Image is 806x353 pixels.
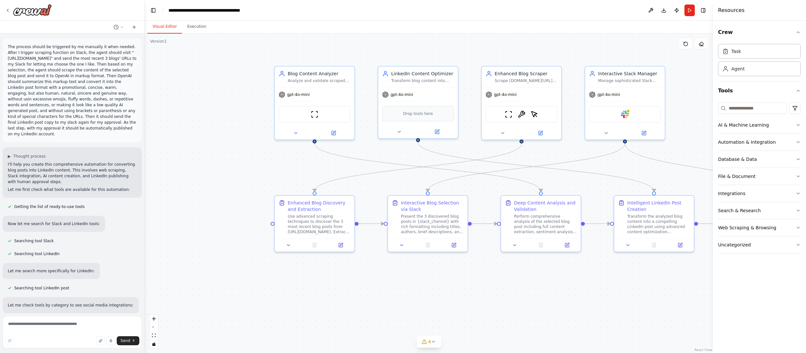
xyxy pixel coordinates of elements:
button: Open in side panel [329,241,352,249]
div: Manage sophisticated Slack interactions including interactive buttons for blog selection, approva... [598,78,661,83]
g: Edge from a74f940e-d10d-4c26-97f6-9cdde087ec4e to 1b190efa-49ec-4eb0-85e0-b7833d7c5357 [585,221,610,227]
button: 4 [416,336,441,348]
div: Intelligent LinkedIn Post Creation [627,200,690,213]
g: Edge from d30767d0-8605-4324-b279-f669fe949173 to a74f940e-d10d-4c26-97f6-9cdde087ec4e [311,143,544,192]
p: Let me first check what tools are available for this automation: [8,187,137,192]
div: Enhanced Blog Discovery and Extraction [288,200,350,213]
p: Now let me search for Slack and LinkedIn tools: [8,221,100,227]
div: Integrations [718,190,745,197]
button: Click to speak your automation idea [106,336,115,345]
div: Version 1 [150,39,167,44]
span: gpt-4o-mini [391,92,413,97]
button: zoom out [150,323,158,331]
div: Interactive Blog Selection via SlackPresent the 3 discovered blog posts in {slack_channel} with r... [387,195,468,252]
div: Uncategorized [718,242,751,248]
a: React Flow attribution [694,348,712,352]
div: File & Document [718,173,756,180]
div: Blog Content Analyzer [288,70,350,77]
span: Thought process [13,154,46,159]
div: Blog Content AnalyzerAnalyze and validate scraped blog content for quality, extract metadata, per... [274,66,355,140]
div: Use advanced scraping techniques to discover the 3 most recent blog posts from [URL][DOMAIN_NAME]... [288,214,350,234]
button: Visual Editor [147,20,182,34]
button: Search & Research [718,202,801,219]
div: LinkedIn Content OptimizerTransform blog content into highly engaging LinkedIn posts with proper ... [378,66,458,139]
img: Slack [621,110,629,118]
button: Open in side panel [443,241,465,249]
button: Open in side panel [626,129,662,137]
span: Drop tools here [403,110,433,117]
div: Enhanced Blog Discovery and ExtractionUse advanced scraping techniques to discover the 3 most rec... [274,195,355,252]
button: No output available [640,241,668,249]
button: Automation & Integration [718,134,801,151]
button: Web Scraping & Browsing [718,219,801,236]
button: Integrations [718,185,801,202]
img: BrightDataWebUnlockerTool [518,110,525,118]
div: Intelligent LinkedIn Post CreationTransform the analyzed blog content into a compelling LinkedIn ... [614,195,694,252]
button: No output available [414,241,442,249]
span: Getting the list of ready-to-use tools [14,204,85,209]
div: Interactive Slack ManagerManage sophisticated Slack interactions including interactive buttons fo... [585,66,665,140]
button: zoom in [150,315,158,323]
g: Edge from 9d4f03a9-ebf5-40e5-9449-a6a7465a4359 to 9b0f3125-715a-4508-bb76-65a0a20fd247 [622,143,770,192]
button: File & Document [718,168,801,185]
div: AI & Machine Learning [718,122,769,128]
button: ▶Thought process [8,154,46,159]
button: Hide left sidebar [149,6,158,15]
div: Web Scraping & Browsing [718,224,776,231]
button: Open in side panel [522,129,559,137]
h4: Resources [718,6,745,14]
div: Present the 3 discovered blog posts in {slack_channel} with rich formatting including titles, aut... [401,214,464,234]
g: Edge from 5b681f20-8967-4d21-9a96-7444d4f9726e to a74f940e-d10d-4c26-97f6-9cdde087ec4e [472,221,497,227]
p: Let me search more specifically for LinkedIn: [8,268,95,274]
div: Agent [731,66,745,72]
button: Open in side panel [556,241,578,249]
img: ScrapeWebsiteTool [505,110,512,118]
div: Analyze and validate scraped blog content for quality, extract metadata, perform sentiment analys... [288,78,350,83]
button: fit view [150,331,158,340]
button: Switch to previous chat [111,23,126,31]
div: Transform the analyzed blog content into a compelling LinkedIn post using advanced content optimi... [627,214,690,234]
g: Edge from 1b190efa-49ec-4eb0-85e0-b7833d7c5357 to 9b0f3125-715a-4508-bb76-65a0a20fd247 [698,221,723,227]
button: Database & Data [718,151,801,168]
div: Transform blog content into highly engaging LinkedIn posts with proper character limits, relevant... [391,78,454,83]
img: ScrapeElementFromWebsiteTool [531,110,538,118]
div: Automation & Integration [718,139,776,145]
div: Crew [718,41,801,81]
span: 4 [428,338,431,345]
div: Interactive Slack Manager [598,70,661,77]
div: Task [731,48,741,55]
span: Searching tool Slack [14,238,54,244]
g: Edge from bf5cff7f-0b97-487c-8392-d7a58dd3f858 to 4f2bf223-77d4-4d4a-84e0-0d034d06548c [311,143,525,192]
span: Searching tool LinkedIn [14,251,59,256]
div: Scrape [DOMAIN_NAME][URL] with advanced techniques to extract recent blog posts, images, author i... [495,78,557,83]
button: Uncategorized [718,236,801,253]
g: Edge from 9d4f03a9-ebf5-40e5-9449-a6a7465a4359 to 5b681f20-8967-4d21-9a96-7444d4f9726e [424,143,628,192]
div: Tools [718,100,801,259]
button: Send [117,336,139,345]
button: Execution [182,20,211,34]
button: Crew [718,23,801,41]
div: Interactive Blog Selection via Slack [401,200,464,213]
span: ▶ [8,154,11,159]
g: Edge from 4f2bf223-77d4-4d4a-84e0-0d034d06548c to 5b681f20-8967-4d21-9a96-7444d4f9726e [359,221,384,227]
div: Deep Content Analysis and Validation [514,200,577,213]
button: AI & Machine Learning [718,117,801,133]
div: Search & Research [718,207,761,214]
button: Open in side panel [669,241,691,249]
span: gpt-4o-mini [287,92,310,97]
div: React Flow controls [150,315,158,348]
button: Hide right sidebar [699,6,708,15]
button: Start a new chat [129,23,139,31]
div: Deep Content Analysis and ValidationPerform comprehensive analysis of the selected blog post incl... [500,195,581,252]
div: LinkedIn Content Optimizer [391,70,454,77]
img: ScrapeWebsiteTool [311,110,318,118]
img: Logo [13,4,52,16]
button: No output available [301,241,328,249]
button: Open in side panel [315,129,352,137]
span: Searching tool LinkedIn post [14,286,69,291]
button: Upload files [96,336,105,345]
div: Enhanced Blog Scraper [495,70,557,77]
span: gpt-4o-mini [494,92,517,97]
div: Enhanced Blog ScraperScrape [DOMAIN_NAME][URL] with advanced techniques to extract recent blog po... [481,66,562,140]
div: Database & Data [718,156,757,162]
